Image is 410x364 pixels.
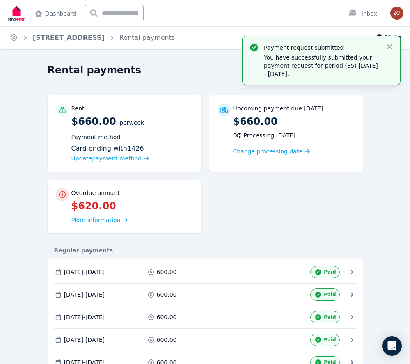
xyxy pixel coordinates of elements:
[157,268,177,276] span: 600.00
[71,144,193,153] div: Card ending with 1426
[71,217,121,223] span: More information
[324,291,336,298] span: Paid
[71,104,85,112] p: Rent
[390,7,403,20] img: zoevigors@gmail.com
[48,246,363,254] div: Regular payments
[48,64,142,77] h1: Rental payments
[71,133,193,141] p: Payment method
[157,291,177,299] span: 600.00
[375,33,402,43] button: Help
[233,147,310,156] a: Change processing date
[348,9,377,18] div: Inbox
[264,53,379,78] p: You have successfully submitted your payment request for period (35) [DATE] - [DATE].
[71,189,120,197] p: Overdue amount
[7,3,26,23] img: RentBetter
[64,336,105,344] span: [DATE] - [DATE]
[119,119,144,126] span: per Week
[244,131,296,140] span: Processing [DATE]
[233,104,323,112] p: Upcoming payment due [DATE]
[264,43,379,52] p: Payment request submitted
[324,314,336,321] span: Paid
[157,336,177,344] span: 600.00
[64,313,105,321] span: [DATE] - [DATE]
[71,115,193,163] p: $660.00
[324,337,336,343] span: Paid
[324,269,336,275] span: Paid
[157,313,177,321] span: 600.00
[233,147,303,156] span: Change processing date
[119,34,175,41] a: Rental payments
[64,291,105,299] span: [DATE] - [DATE]
[71,155,142,162] span: Update payment method
[64,268,105,276] span: [DATE] - [DATE]
[33,34,105,41] a: [STREET_ADDRESS]
[382,336,402,356] div: Open Intercom Messenger
[71,199,193,213] p: $620.00
[233,115,355,128] p: $660.00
